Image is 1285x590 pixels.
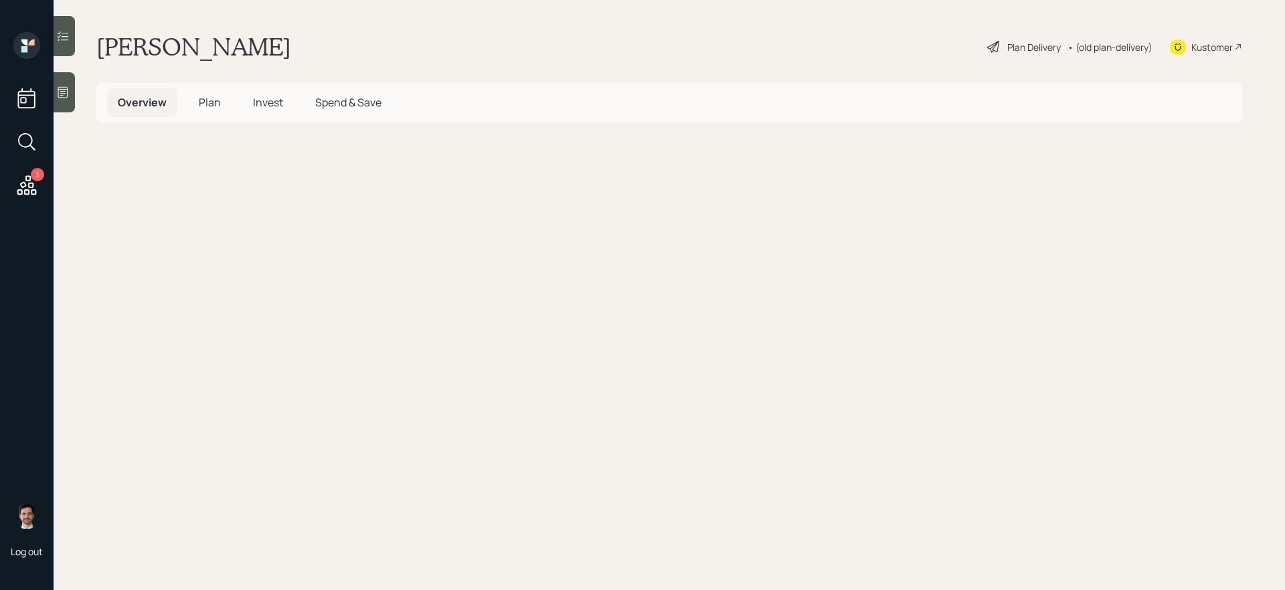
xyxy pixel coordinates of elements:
[118,95,167,110] span: Overview
[13,502,40,529] img: jonah-coleman-headshot.png
[11,545,43,558] div: Log out
[1067,40,1152,54] div: • (old plan-delivery)
[1007,40,1061,54] div: Plan Delivery
[96,32,291,62] h1: [PERSON_NAME]
[315,95,381,110] span: Spend & Save
[253,95,283,110] span: Invest
[1191,40,1233,54] div: Kustomer
[31,168,44,181] div: 3
[199,95,221,110] span: Plan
